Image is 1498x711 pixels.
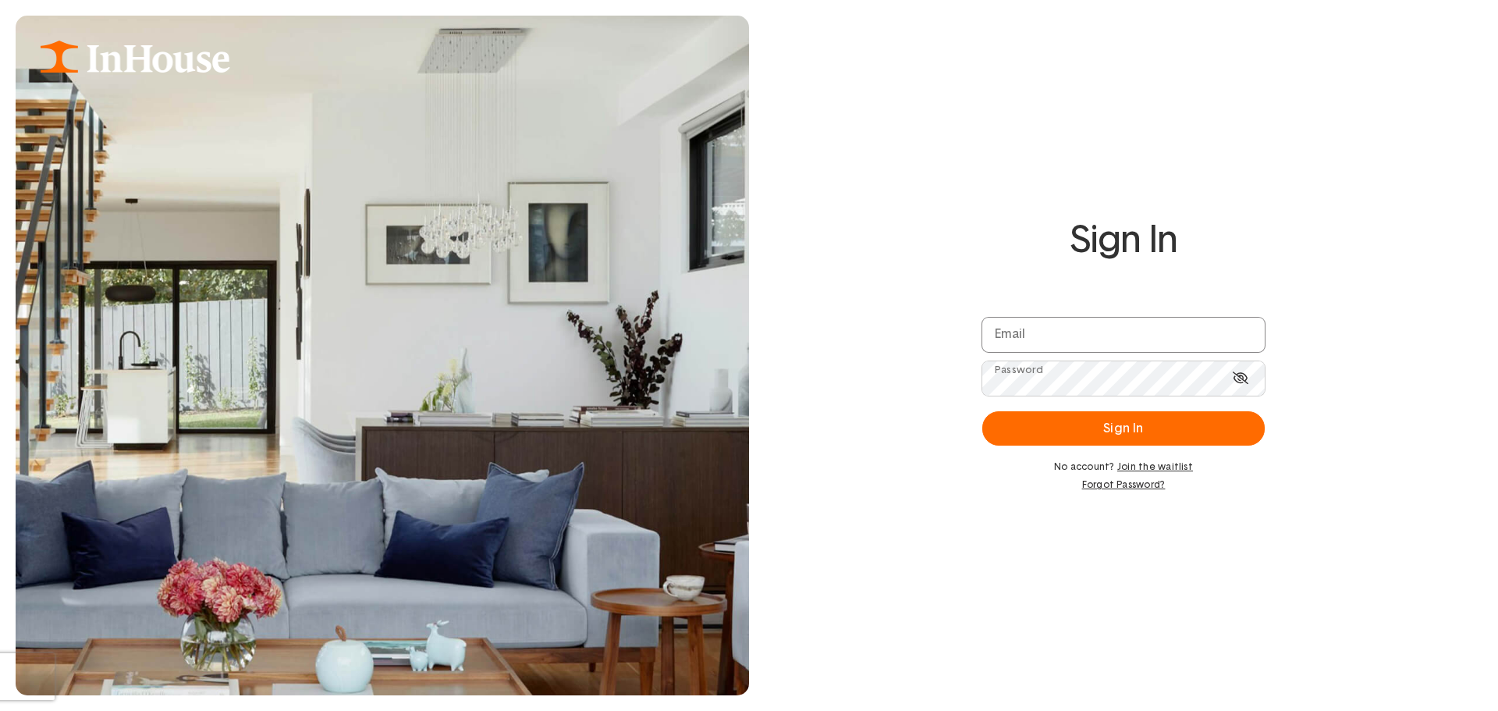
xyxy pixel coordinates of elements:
[982,479,1265,490] a: Forgot Password?
[1117,462,1193,471] a: Join the waitlist
[16,16,749,695] img: Guest
[982,411,1265,446] button: Sign In
[982,220,1265,261] h1: Sign In
[982,461,1265,474] p: No account?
